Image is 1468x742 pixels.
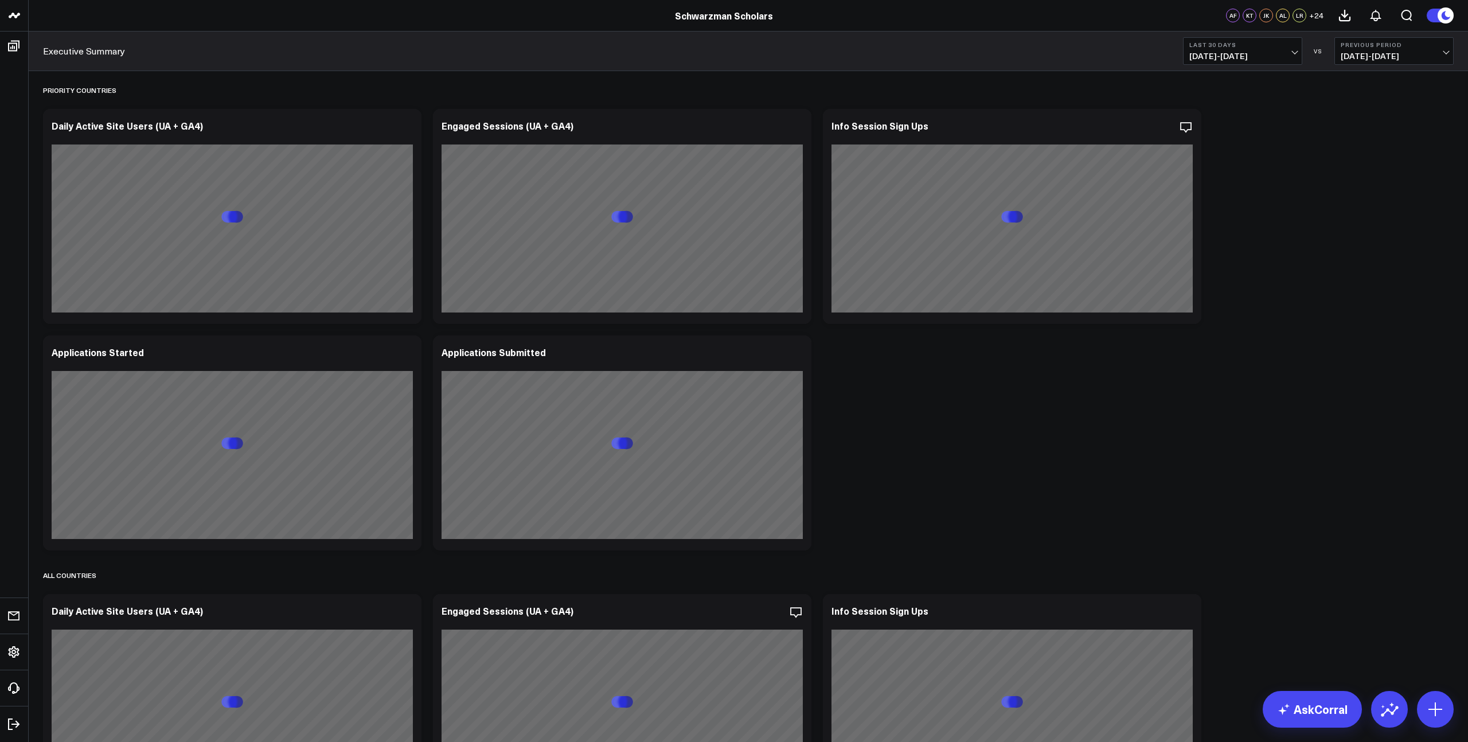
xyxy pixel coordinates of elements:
div: AF [1226,9,1240,22]
div: Priority Countries [43,77,116,103]
button: +24 [1309,9,1323,22]
a: AskCorral [1263,691,1362,728]
div: Applications Started [52,346,144,358]
div: Info Session Sign Ups [831,119,928,132]
div: Info Session Sign Ups [831,604,928,617]
div: Engaged Sessions (UA + GA4) [442,604,573,617]
b: Previous Period [1341,41,1447,48]
button: Last 30 Days[DATE]-[DATE] [1183,37,1302,65]
a: Executive Summary [43,45,125,57]
div: JK [1259,9,1273,22]
div: VS [1308,48,1329,54]
a: Schwarzman Scholars [675,9,773,22]
span: + 24 [1309,11,1323,19]
button: Previous Period[DATE]-[DATE] [1334,37,1454,65]
div: KT [1243,9,1256,22]
div: Daily Active Site Users (UA + GA4) [52,604,203,617]
div: Daily Active Site Users (UA + GA4) [52,119,203,132]
div: All Countries [43,562,96,588]
div: LR [1293,9,1306,22]
span: [DATE] - [DATE] [1189,52,1296,61]
span: [DATE] - [DATE] [1341,52,1447,61]
div: Applications Submitted [442,346,546,358]
div: AL [1276,9,1290,22]
div: Engaged Sessions (UA + GA4) [442,119,573,132]
b: Last 30 Days [1189,41,1296,48]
